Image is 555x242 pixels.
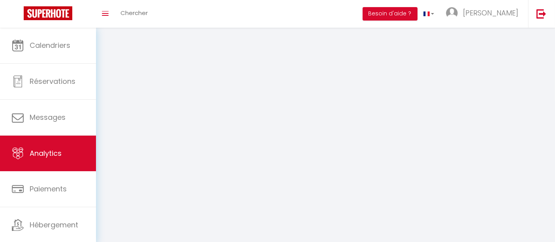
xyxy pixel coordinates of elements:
[446,7,458,19] img: ...
[30,112,66,122] span: Messages
[30,148,62,158] span: Analytics
[536,9,546,19] img: logout
[30,220,78,230] span: Hébergement
[30,40,70,50] span: Calendriers
[6,3,30,27] button: Ouvrir le widget de chat LiveChat
[30,76,75,86] span: Réservations
[24,6,72,20] img: Super Booking
[30,184,67,194] span: Paiements
[120,9,148,17] span: Chercher
[463,8,518,18] span: [PERSON_NAME]
[363,7,418,21] button: Besoin d'aide ?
